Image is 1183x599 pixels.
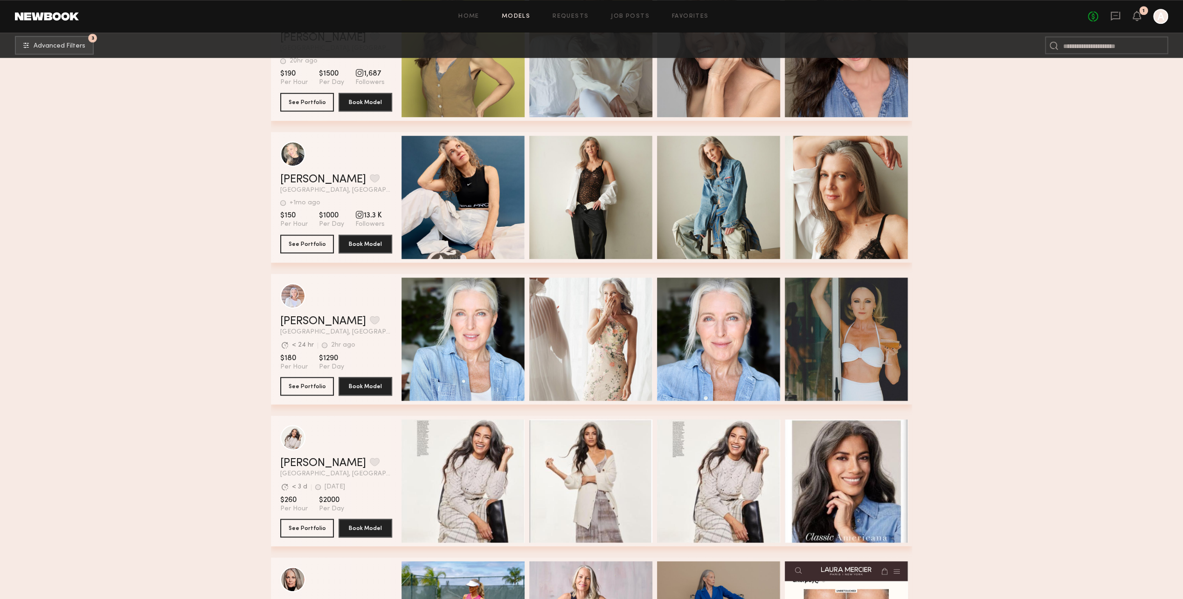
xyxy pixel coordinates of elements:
[319,495,344,505] span: $2000
[280,519,334,537] button: See Portfolio
[290,58,318,64] div: 20hr ago
[280,495,308,505] span: $260
[458,14,479,20] a: Home
[319,363,344,371] span: Per Day
[339,519,392,537] button: Book Model
[355,69,385,78] span: 1,687
[280,458,366,469] a: [PERSON_NAME]
[280,354,308,363] span: $180
[280,363,308,371] span: Per Hour
[280,69,308,78] span: $190
[280,505,308,513] span: Per Hour
[290,200,320,206] div: +1mo ago
[339,377,392,396] button: Book Model
[611,14,650,20] a: Job Posts
[280,187,392,194] span: [GEOGRAPHIC_DATA], [GEOGRAPHIC_DATA]
[292,342,314,348] div: < 24 hr
[355,211,385,220] span: 13.3 K
[280,174,366,185] a: [PERSON_NAME]
[1142,8,1145,14] div: 1
[339,93,392,111] button: Book Model
[319,78,344,87] span: Per Day
[280,235,334,253] button: See Portfolio
[280,471,392,477] span: [GEOGRAPHIC_DATA], [GEOGRAPHIC_DATA]
[355,78,385,87] span: Followers
[319,220,344,229] span: Per Day
[91,36,94,40] span: 3
[34,43,85,49] span: Advanced Filters
[553,14,588,20] a: Requests
[339,235,392,253] button: Book Model
[502,14,530,20] a: Models
[280,78,308,87] span: Per Hour
[280,316,366,327] a: [PERSON_NAME]
[319,354,344,363] span: $1290
[280,211,308,220] span: $150
[672,14,709,20] a: Favorites
[319,211,344,220] span: $1000
[319,505,344,513] span: Per Day
[280,377,334,396] button: See Portfolio
[331,342,355,348] div: 2hr ago
[319,69,344,78] span: $1500
[280,220,308,229] span: Per Hour
[1153,9,1168,24] a: A
[280,93,334,111] button: See Portfolio
[280,329,392,335] span: [GEOGRAPHIC_DATA], [GEOGRAPHIC_DATA]
[292,484,307,490] div: < 3 d
[15,36,94,55] button: 3Advanced Filters
[325,484,345,490] div: [DATE]
[355,220,385,229] span: Followers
